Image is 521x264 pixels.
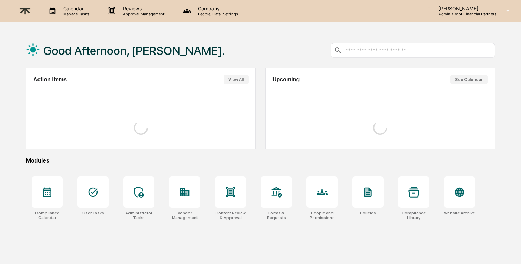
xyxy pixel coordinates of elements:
p: Calendar [58,6,93,11]
h1: Good Afternoon, [PERSON_NAME]. [43,44,225,58]
h2: Upcoming [272,76,300,83]
div: Content Review & Approval [215,211,246,220]
p: Company [192,6,242,11]
div: Administrator Tasks [123,211,154,220]
button: See Calendar [450,75,488,84]
h2: Action Items [33,76,67,83]
p: Approval Management [117,11,168,16]
button: View All [224,75,249,84]
img: logo [17,2,33,19]
p: Manage Tasks [58,11,93,16]
div: Compliance Library [398,211,429,220]
div: People and Permissions [306,211,338,220]
div: Policies [360,211,376,215]
p: Reviews [117,6,168,11]
div: User Tasks [82,211,104,215]
div: Website Archive [444,211,475,215]
div: Vendor Management [169,211,200,220]
p: People, Data, Settings [192,11,242,16]
div: Modules [26,157,495,164]
div: Forms & Requests [261,211,292,220]
p: [PERSON_NAME] [433,6,496,11]
p: Admin • Root Financial Partners [433,11,496,16]
div: Compliance Calendar [32,211,63,220]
